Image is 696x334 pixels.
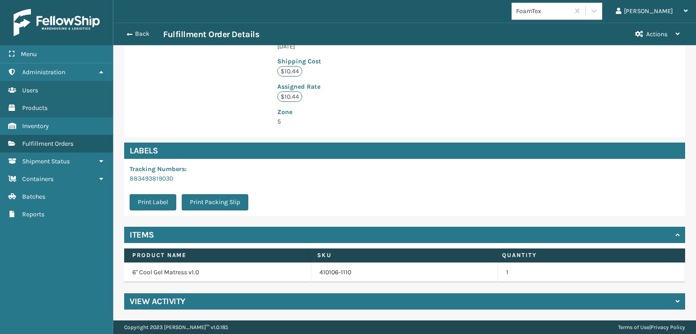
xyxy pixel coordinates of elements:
span: Containers [22,175,53,183]
span: Actions [646,30,667,38]
p: $10.44 [277,91,302,102]
label: SKU [317,251,485,259]
img: logo [14,9,100,36]
h3: Fulfillment Order Details [163,29,259,40]
span: Users [22,86,38,94]
span: Shipment Status [22,157,70,165]
label: Quantity [502,251,670,259]
span: Inventory [22,122,49,130]
button: Back [121,30,163,38]
h4: Labels [124,143,685,159]
a: Privacy Policy [651,324,685,330]
p: Copyright 2023 [PERSON_NAME]™ v 1.0.185 [124,320,228,334]
a: Terms of Use [618,324,649,330]
span: Fulfillment Orders [22,140,73,148]
p: Assigned Rate [277,82,372,91]
span: Reports [22,210,44,218]
span: 5 [277,107,372,125]
a: 410106-1110 [319,268,351,277]
td: 6" Cool Gel Matress v1.0 [124,262,311,282]
p: Zone [277,107,372,117]
span: Tracking Numbers : [130,165,187,173]
button: Print Packing Slip [182,194,248,210]
span: Administration [22,68,65,76]
h4: View Activity [130,296,185,307]
p: [DATE] [277,42,372,51]
td: 1 [498,262,685,282]
div: | [618,320,685,334]
span: Products [22,104,48,112]
p: Shipping Cost [277,57,372,66]
h4: Items [130,229,154,240]
div: FoamTex [516,6,570,16]
label: Product Name [132,251,300,259]
a: 883493819030 [130,175,173,182]
button: Actions [627,23,688,45]
span: Batches [22,193,45,200]
span: Menu [21,50,37,58]
p: $10.44 [277,66,302,76]
button: Print Label [130,194,176,210]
